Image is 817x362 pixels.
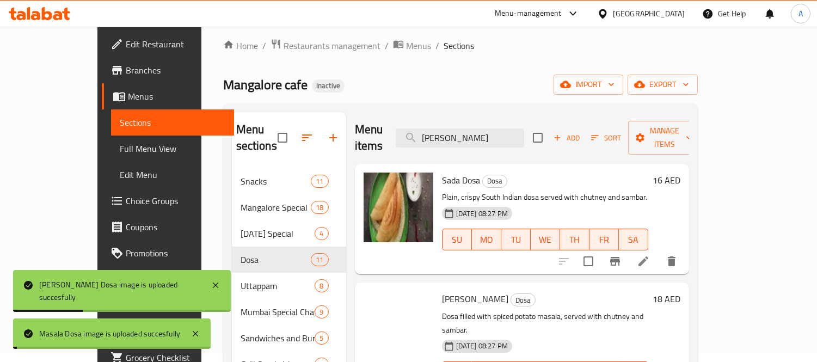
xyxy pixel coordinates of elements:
[311,203,328,213] span: 18
[232,168,346,194] div: Snacks11
[472,229,501,250] button: MO
[232,273,346,299] div: Uttappam8
[628,75,698,95] button: export
[120,168,225,181] span: Edit Menu
[613,8,685,20] div: [GEOGRAPHIC_DATA]
[232,247,346,273] div: Dosa11
[396,128,524,148] input: search
[111,136,234,162] a: Full Menu View
[311,201,328,214] div: items
[241,227,315,240] span: [DATE] Special
[653,173,680,188] h6: 16 AED
[628,121,701,155] button: Manage items
[637,255,650,268] a: Edit menu item
[126,64,225,77] span: Branches
[223,39,698,53] nav: breadcrumb
[495,7,562,20] div: Menu-management
[126,299,225,312] span: Upsell
[442,291,508,307] span: [PERSON_NAME]
[126,247,225,260] span: Promotions
[584,130,628,146] span: Sort items
[564,232,585,248] span: TH
[560,229,589,250] button: TH
[406,39,431,52] span: Menus
[102,57,234,83] a: Branches
[120,142,225,155] span: Full Menu View
[549,130,584,146] button: Add
[39,279,200,303] div: [PERSON_NAME] Dosa image is uploaded succesfully
[619,229,648,250] button: SA
[102,31,234,57] a: Edit Restaurant
[241,175,311,188] span: Snacks
[476,232,497,248] span: MO
[364,173,433,242] img: Sada Dosa
[315,305,328,318] div: items
[511,294,535,306] span: Dosa
[483,175,507,187] span: Dosa
[591,132,621,144] span: Sort
[444,39,475,52] span: Sections
[241,279,315,292] span: Uttappam
[102,240,234,266] a: Promotions
[128,90,225,103] span: Menus
[232,220,346,247] div: [DATE] Special4
[284,39,380,52] span: Restaurants management
[442,310,648,337] p: Dosa filled with spiced potato masala, served with chutney and sambar.
[312,81,345,90] span: Inactive
[241,305,315,318] span: Mumbai Special Chat
[241,332,315,345] span: Sandwiches and Burgers
[588,130,624,146] button: Sort
[452,341,512,351] span: [DATE] 08:27 PM
[554,75,623,95] button: import
[102,188,234,214] a: Choice Groups
[447,232,468,248] span: SU
[442,191,648,204] p: Plain, crispy South Indian dosa served with chutney and sambar.
[102,214,234,240] a: Coupons
[223,72,308,97] span: Mangalore cafe
[452,208,512,219] span: [DATE] 08:27 PM
[271,126,294,149] span: Select all sections
[315,281,328,291] span: 8
[552,132,581,144] span: Add
[120,116,225,129] span: Sections
[393,39,431,53] a: Menus
[111,162,234,188] a: Edit Menu
[435,39,439,52] li: /
[102,266,234,292] a: Menu disclaimer
[126,38,225,51] span: Edit Restaurant
[798,8,803,20] span: A
[241,253,311,266] span: Dosa
[311,176,328,187] span: 11
[355,121,383,154] h2: Menu items
[549,130,584,146] span: Add item
[526,126,549,149] span: Select section
[511,293,536,306] div: Dosa
[501,229,531,250] button: TU
[506,232,526,248] span: TU
[315,307,328,317] span: 9
[236,121,278,154] h2: Menu sections
[315,332,328,345] div: items
[442,229,472,250] button: SU
[442,172,480,188] span: Sada Dosa
[577,250,600,273] span: Select to update
[562,78,615,91] span: import
[636,78,689,91] span: export
[39,328,180,340] div: Masala Dosa image is uploaded succesfully
[531,229,560,250] button: WE
[385,39,389,52] li: /
[232,299,346,325] div: Mumbai Special Chat9
[482,175,507,188] div: Dosa
[311,255,328,265] span: 11
[223,39,258,52] a: Home
[315,229,328,239] span: 4
[315,333,328,343] span: 5
[623,232,644,248] span: SA
[102,83,234,109] a: Menus
[602,248,628,274] button: Branch-specific-item
[271,39,380,53] a: Restaurants management
[262,39,266,52] li: /
[126,220,225,234] span: Coupons
[232,194,346,220] div: Mangalore Special18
